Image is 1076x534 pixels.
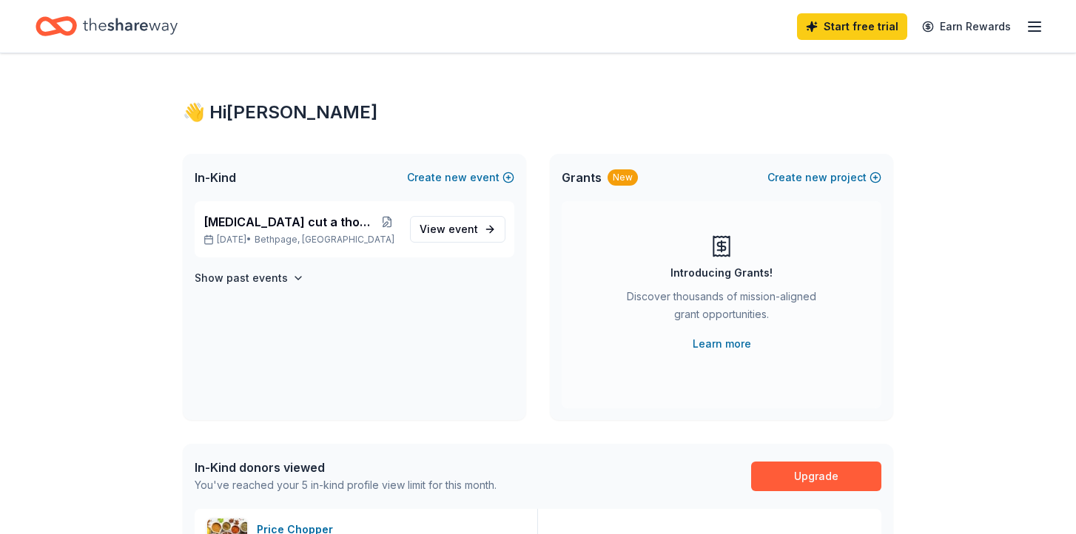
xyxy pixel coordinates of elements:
span: In-Kind [195,169,236,186]
div: In-Kind donors viewed [195,459,497,476]
a: Start free trial [797,13,907,40]
a: Home [36,9,178,44]
a: Learn more [693,335,751,353]
span: View [420,220,478,238]
p: [DATE] • [204,234,398,246]
h4: Show past events [195,269,288,287]
span: [MEDICAL_DATA] cut a thon and auction [204,213,377,231]
span: new [445,169,467,186]
div: Discover thousands of mission-aligned grant opportunities. [621,288,822,329]
a: Earn Rewards [913,13,1020,40]
div: You've reached your 5 in-kind profile view limit for this month. [195,476,497,494]
a: View event [410,216,505,243]
a: Upgrade [751,462,881,491]
div: 👋 Hi [PERSON_NAME] [183,101,893,124]
button: Createnewevent [407,169,514,186]
button: Show past events [195,269,304,287]
span: new [805,169,827,186]
div: New [608,169,638,186]
span: Bethpage, [GEOGRAPHIC_DATA] [255,234,394,246]
div: Introducing Grants! [670,264,773,282]
button: Createnewproject [767,169,881,186]
span: Grants [562,169,602,186]
span: event [448,223,478,235]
